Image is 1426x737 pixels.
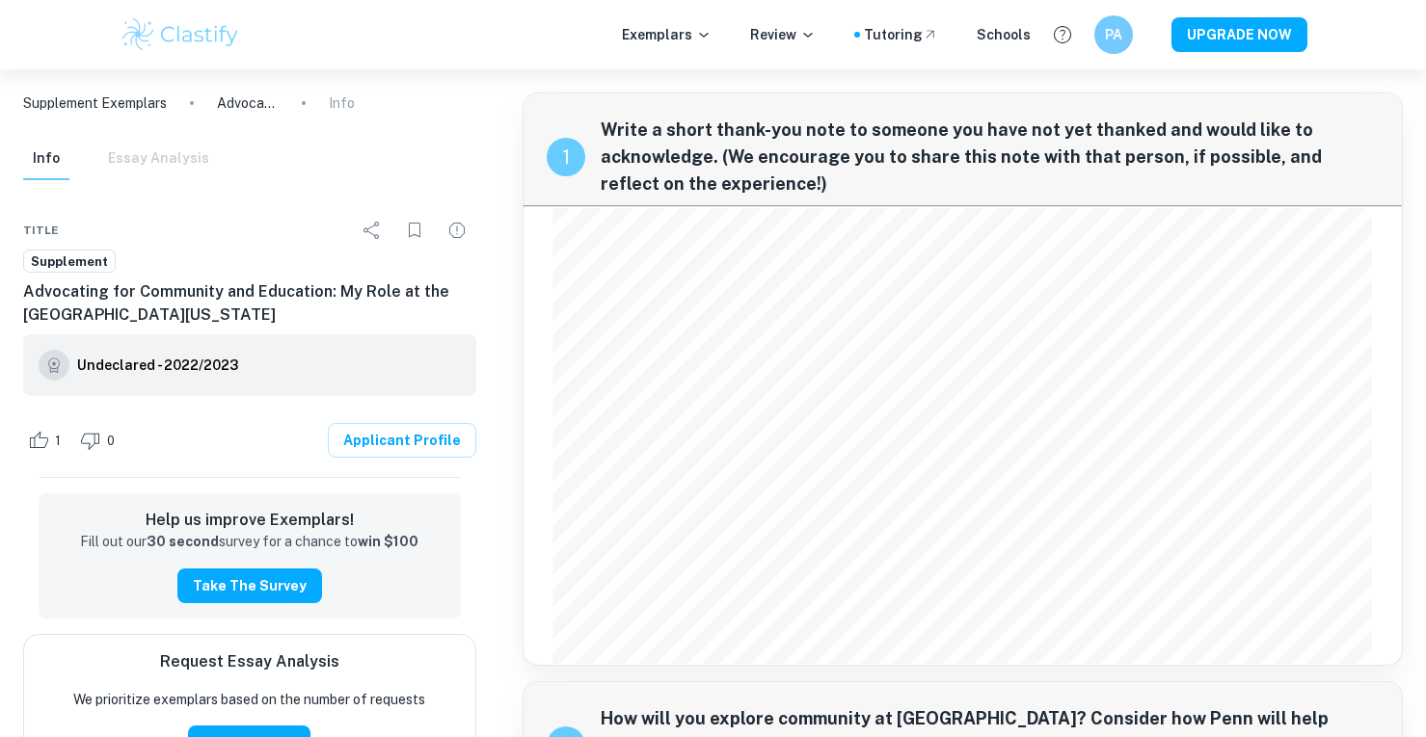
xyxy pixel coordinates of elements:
p: Info [329,92,355,114]
h6: Undeclared - 2022/2023 [77,355,238,376]
a: Tutoring [864,24,938,45]
p: Review [750,24,816,45]
button: UPGRADE NOW [1171,17,1307,52]
button: PA [1094,15,1133,54]
button: Help and Feedback [1046,18,1079,51]
button: Info [23,138,69,180]
p: Advocating for Community and Education: My Role at the [GEOGRAPHIC_DATA][US_STATE] [217,92,279,114]
h6: Advocating for Community and Education: My Role at the [GEOGRAPHIC_DATA][US_STATE] [23,280,476,327]
button: Take the Survey [177,568,322,603]
div: Share [353,211,391,250]
a: Supplement [23,250,116,274]
span: Supplement [24,252,115,272]
span: 0 [96,432,125,451]
p: Exemplars [622,24,712,45]
h6: Request Essay Analysis [160,650,339,673]
a: Applicant Profile [328,423,476,458]
strong: win $100 [358,534,418,549]
span: 1 [44,432,71,451]
p: Fill out our survey for a chance to [80,532,418,553]
h6: Help us improve Exemplars! [54,509,445,532]
a: Supplement Exemplars [23,92,167,114]
a: Undeclared - 2022/2023 [77,350,238,381]
a: Schools [977,24,1031,45]
strong: 30 second [147,534,219,549]
div: Bookmark [395,211,434,250]
h6: PA [1102,24,1124,45]
div: recipe [547,138,585,176]
p: We prioritize exemplars based on the number of requests [73,689,425,710]
div: Dislike [75,425,125,456]
div: Report issue [438,211,476,250]
div: Like [23,425,71,456]
span: Write a short thank-you note to someone you have not yet thanked and would like to acknowledge. (... [601,117,1379,197]
img: Clastify logo [120,15,242,54]
span: Title [23,222,59,239]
